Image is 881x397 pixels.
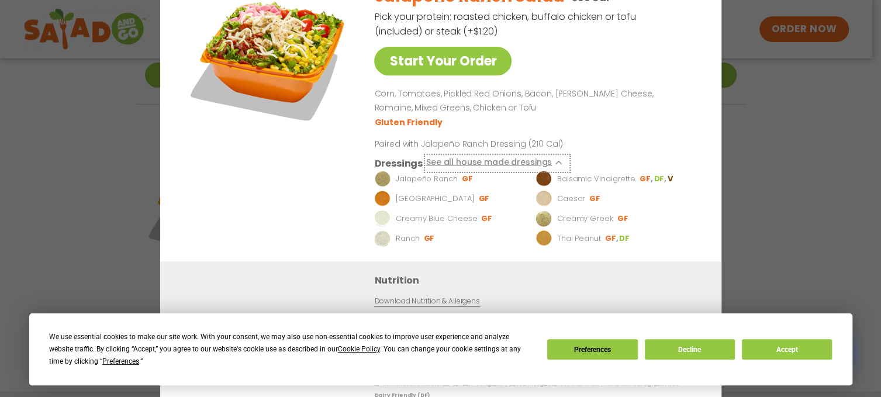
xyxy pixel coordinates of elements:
li: GF [589,194,602,204]
button: Decline [645,339,735,360]
p: Jalapeño Ranch [395,173,457,185]
p: Creamy Greek [557,213,613,225]
p: Thai Peanut [557,233,600,244]
img: Dressing preview image for BBQ Ranch [374,191,391,207]
li: GF [604,233,619,244]
p: Caesar [557,193,585,205]
li: GF [423,233,436,244]
div: Cookie Consent Prompt [29,313,852,385]
img: Dressing preview image for Jalapeño Ranch [374,171,391,187]
img: Dressing preview image for Balsamic Vinaigrette [535,171,552,187]
li: GF [617,213,629,224]
li: GF [639,174,653,184]
img: Dressing preview image for Ranch [374,230,391,247]
div: We use essential cookies to make our site work. With your consent, we may also use non-essential ... [49,331,533,368]
button: See all house made dressings [426,156,568,171]
a: Start Your Order [374,47,512,75]
li: DF [619,233,631,244]
li: DF [654,174,667,184]
button: Preferences [547,339,637,360]
li: V [667,174,673,184]
img: Dressing preview image for Creamy Blue Cheese [374,210,391,227]
span: Cookie Policy [338,345,380,353]
p: Ranch [395,233,419,244]
p: [GEOGRAPHIC_DATA] [395,193,474,205]
li: GF [478,194,490,204]
h3: Nutrition [374,273,704,288]
li: GF [481,213,493,224]
button: Accept [742,339,832,360]
li: Gluten Friendly [374,116,444,129]
p: Balsamic Vinaigrette [557,173,635,185]
h3: Dressings [374,156,423,171]
a: Download Nutrition & Allergens [374,296,479,307]
span: Preferences [102,357,139,365]
img: Dressing preview image for Creamy Greek [535,210,552,227]
img: Dressing preview image for Thai Peanut [535,230,552,247]
li: GF [461,174,474,184]
p: Corn, Tomatoes, Pickled Red Onions, Bacon, [PERSON_NAME] Cheese, Romaine, Mixed Greens, Chicken o... [374,87,693,115]
p: Pick your protein: roasted chicken, buffalo chicken or tofu (included) or steak (+$1.20) [374,9,637,39]
p: Paired with Jalapeño Ranch Dressing (210 Cal) [374,138,590,150]
p: Creamy Blue Cheese [395,213,476,225]
img: Dressing preview image for Caesar [535,191,552,207]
